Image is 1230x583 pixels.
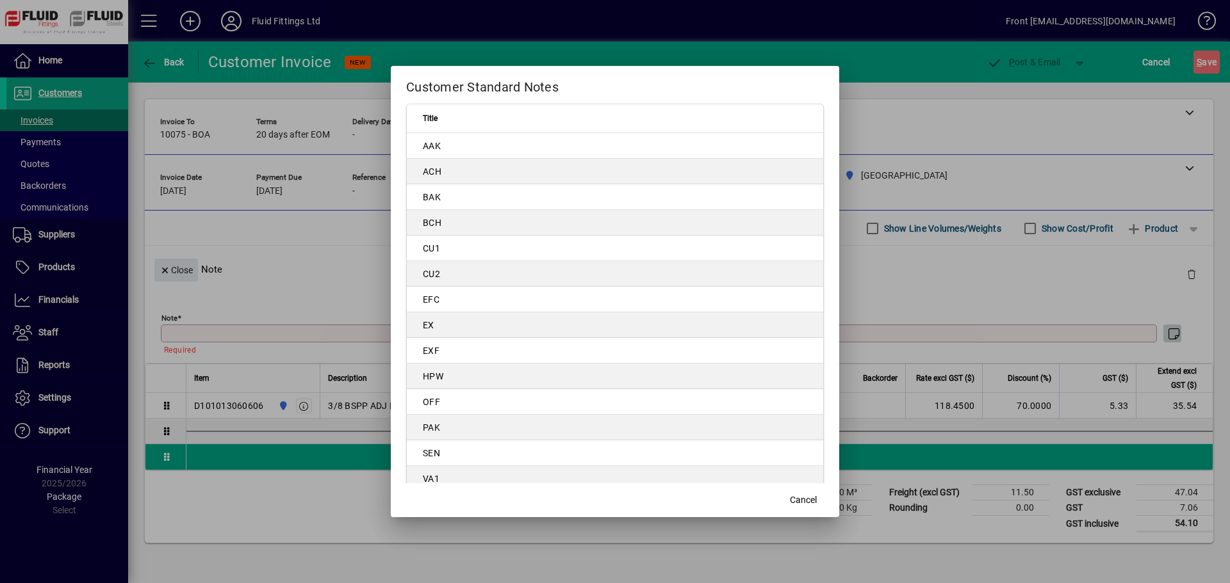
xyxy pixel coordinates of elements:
button: Cancel [783,489,824,512]
td: AAK [407,133,823,159]
td: BCH [407,210,823,236]
td: PAK [407,415,823,440]
td: EFC [407,287,823,312]
td: VA1 [407,466,823,491]
td: CU2 [407,261,823,287]
td: EX [407,312,823,338]
h2: Customer Standard Notes [391,66,839,103]
td: ACH [407,159,823,184]
td: HPW [407,363,823,389]
td: OFF [407,389,823,415]
span: Cancel [790,493,817,507]
td: SEN [407,440,823,466]
td: CU1 [407,236,823,261]
td: BAK [407,184,823,210]
span: Title [423,111,438,125]
td: EXF [407,338,823,363]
